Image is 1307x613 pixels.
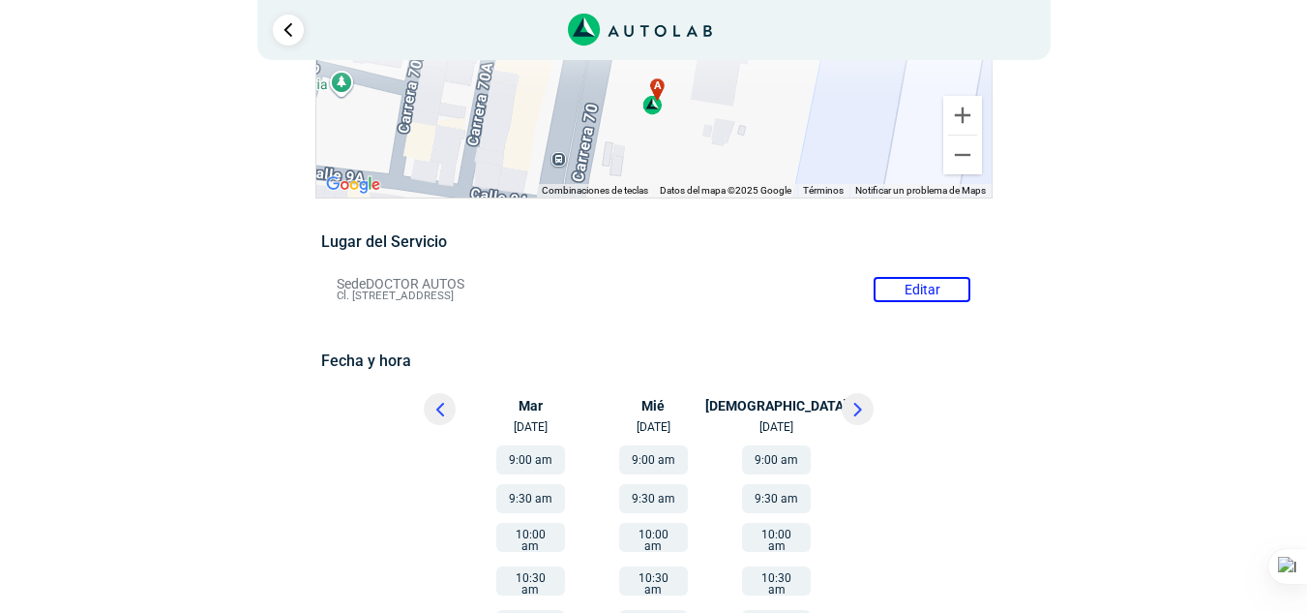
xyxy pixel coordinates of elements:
[496,445,565,475] button: 9:00 am
[943,136,982,174] button: Reducir
[742,445,811,475] button: 9:00 am
[619,445,688,475] button: 9:00 am
[496,523,565,552] button: 10:00 am
[542,184,648,198] button: Combinaciones de teclas
[619,484,688,513] button: 9:30 am
[803,185,844,196] a: Términos (se abre en una nueva pestaña)
[619,567,688,596] button: 10:30 am
[855,185,986,196] a: Notificar un problema de Maps
[943,96,982,135] button: Ampliar
[321,232,986,251] h5: Lugar del Servicio
[273,15,304,46] a: Ir al paso anterior
[619,523,688,552] button: 10:00 am
[321,172,385,198] img: Google
[568,19,712,38] a: Link al sitio de autolab
[496,567,565,596] button: 10:30 am
[321,172,385,198] a: Abre esta zona en Google Maps (se abre en una nueva ventana)
[496,484,565,513] button: 9:30 am
[742,484,811,513] button: 9:30 am
[742,523,811,552] button: 10:00 am
[742,567,811,596] button: 10:30 am
[653,78,661,95] span: a
[660,185,791,196] span: Datos del mapa ©2025 Google
[321,352,986,370] h5: Fecha y hora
